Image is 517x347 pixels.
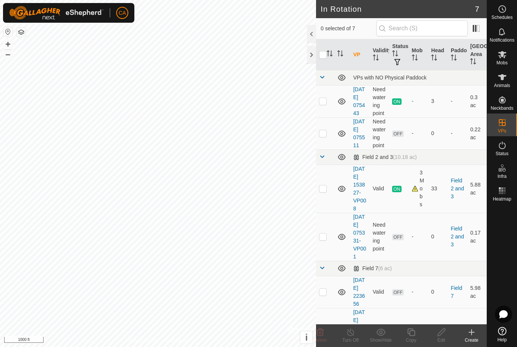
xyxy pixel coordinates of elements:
[373,56,379,62] p-sorticon: Activate to sort
[321,25,376,33] span: 0 selected of 7
[428,39,448,70] th: Head
[300,331,313,344] button: i
[350,39,370,70] th: VP
[370,39,389,70] th: Validity
[378,265,392,271] span: (6 ac)
[491,15,512,20] span: Schedules
[128,337,157,344] a: Privacy Policy
[467,276,487,308] td: 5.98 ac
[426,337,456,344] div: Edit
[467,213,487,261] td: 0.17 ac
[490,38,514,42] span: Notifications
[412,169,425,209] div: 3 Mobs
[392,234,403,240] span: OFF
[412,288,425,296] div: -
[370,213,389,261] td: Need watering point
[498,129,506,133] span: VPs
[428,85,448,117] td: 3
[389,39,409,70] th: Status
[3,40,12,49] button: +
[448,85,467,117] td: -
[412,97,425,105] div: -
[370,117,389,149] td: Need watering point
[431,56,437,62] p-sorticon: Activate to sort
[428,276,448,308] td: 0
[337,51,343,58] p-sorticon: Activate to sort
[412,233,425,241] div: -
[456,337,487,344] div: Create
[467,39,487,70] th: [GEOGRAPHIC_DATA] Area
[494,83,510,88] span: Animals
[451,226,464,247] a: Field 2 and 3
[392,51,398,58] p-sorticon: Activate to sort
[428,213,448,261] td: 0
[353,86,365,116] a: [DATE] 075443
[448,39,467,70] th: Paddock
[118,9,126,17] span: CA
[370,85,389,117] td: Need watering point
[392,131,403,137] span: OFF
[17,28,26,37] button: Map Layers
[428,117,448,149] td: 0
[493,197,511,201] span: Heatmap
[497,61,508,65] span: Mobs
[353,154,417,160] div: Field 2 and 3
[353,75,484,81] div: VPs with NO Physical Paddock
[3,27,12,36] button: Reset Map
[475,3,479,15] span: 7
[412,129,425,137] div: -
[393,154,417,160] span: (10.18 ac)
[353,265,392,272] div: Field 7
[497,174,506,179] span: Infra
[314,338,327,343] span: Delete
[487,324,517,345] a: Help
[3,50,12,59] button: –
[467,165,487,213] td: 5.88 ac
[412,56,418,62] p-sorticon: Activate to sort
[495,151,508,156] span: Status
[321,5,475,14] h2: In Rotation
[448,117,467,149] td: -
[327,51,333,58] p-sorticon: Activate to sort
[353,166,366,212] a: [DATE] 153827-VP008
[396,337,426,344] div: Copy
[409,39,428,70] th: Mob
[470,59,476,65] p-sorticon: Activate to sort
[370,276,389,308] td: Valid
[376,20,468,36] input: Search (S)
[451,285,462,299] a: Field 7
[451,56,457,62] p-sorticon: Activate to sort
[353,118,365,148] a: [DATE] 075511
[305,332,308,342] span: i
[467,85,487,117] td: 0.3 ac
[335,337,366,344] div: Turn Off
[366,337,396,344] div: Show/Hide
[428,165,448,213] td: 33
[165,337,188,344] a: Contact Us
[353,214,366,260] a: [DATE] 075331-VP001
[392,289,403,296] span: OFF
[370,165,389,213] td: Valid
[467,117,487,149] td: 0.22 ac
[451,177,464,199] a: Field 2 and 3
[497,338,507,342] span: Help
[392,186,401,192] span: ON
[9,6,104,20] img: Gallagher Logo
[491,106,513,110] span: Neckbands
[392,98,401,105] span: ON
[353,277,365,307] a: [DATE] 223656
